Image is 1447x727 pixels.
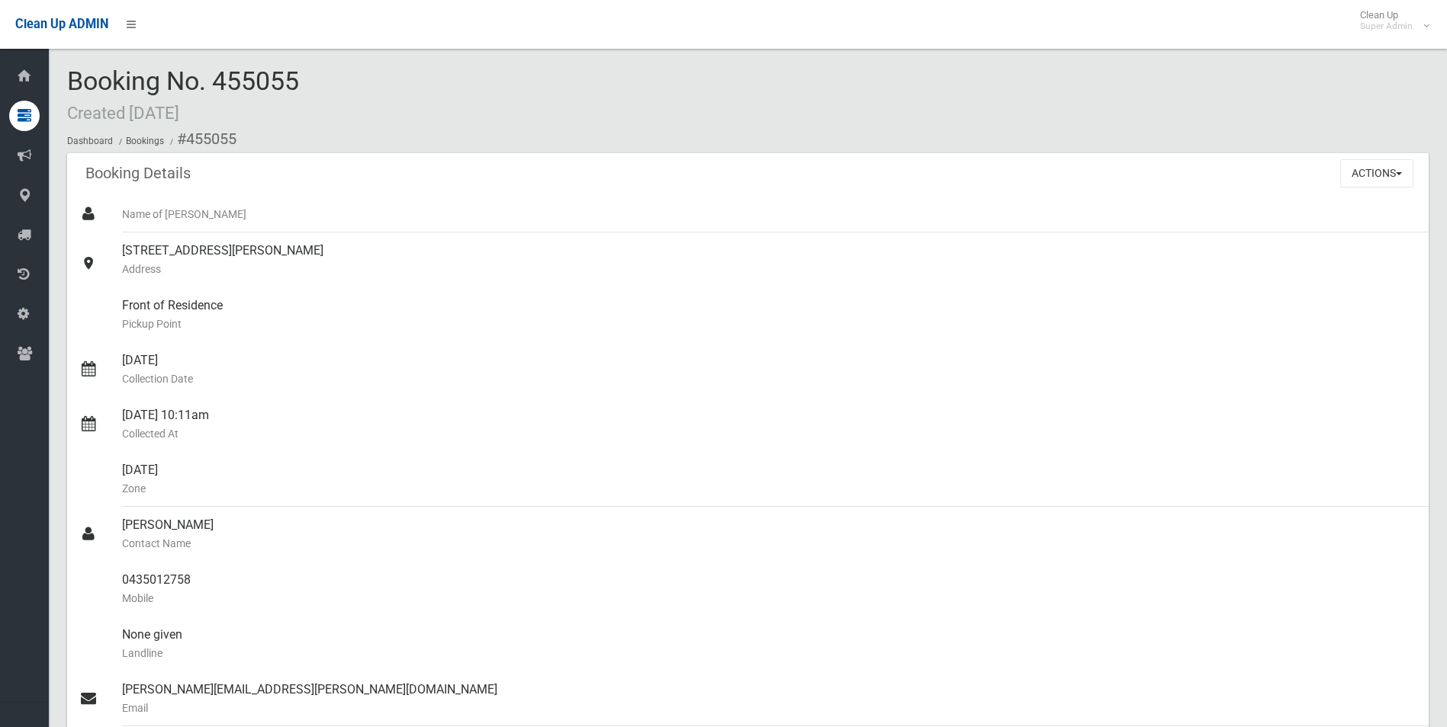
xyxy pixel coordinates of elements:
[122,507,1416,562] div: [PERSON_NAME]
[15,17,108,31] span: Clean Up ADMIN
[122,479,1416,498] small: Zone
[126,136,164,146] a: Bookings
[122,287,1416,342] div: Front of Residence
[122,562,1416,617] div: 0435012758
[166,125,236,153] li: #455055
[122,671,1416,726] div: [PERSON_NAME][EMAIL_ADDRESS][PERSON_NAME][DOMAIN_NAME]
[67,671,1429,726] a: [PERSON_NAME][EMAIL_ADDRESS][PERSON_NAME][DOMAIN_NAME]Email
[1340,159,1413,187] button: Actions
[67,159,209,188] header: Booking Details
[67,66,299,125] span: Booking No. 455055
[122,424,1416,443] small: Collected At
[122,370,1416,388] small: Collection Date
[122,699,1416,717] small: Email
[122,232,1416,287] div: [STREET_ADDRESS][PERSON_NAME]
[1360,21,1413,32] small: Super Admin
[1352,9,1428,32] span: Clean Up
[122,534,1416,552] small: Contact Name
[122,205,1416,223] small: Name of [PERSON_NAME]
[122,397,1416,452] div: [DATE] 10:11am
[122,342,1416,397] div: [DATE]
[122,260,1416,278] small: Address
[67,103,179,123] small: Created [DATE]
[122,452,1416,507] div: [DATE]
[122,617,1416,671] div: None given
[122,644,1416,662] small: Landline
[67,136,113,146] a: Dashboard
[122,315,1416,333] small: Pickup Point
[122,589,1416,607] small: Mobile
